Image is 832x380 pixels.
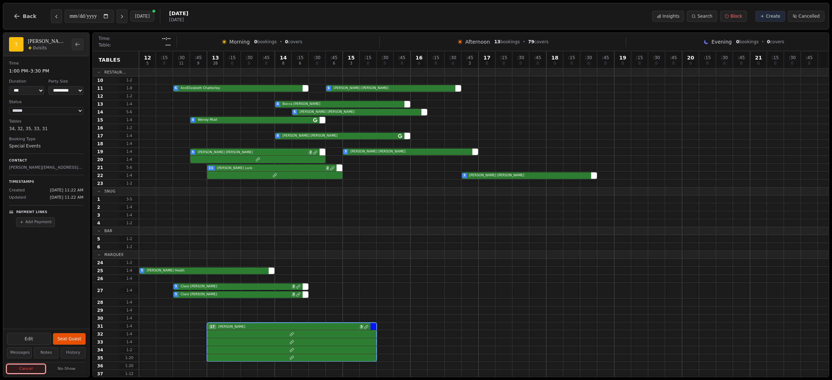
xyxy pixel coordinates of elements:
span: 1 - 4 [121,288,138,293]
span: 5 [146,62,148,65]
span: Clare [PERSON_NAME] [179,284,291,289]
span: 1 - 2 [121,347,138,353]
span: 0 [723,62,725,65]
span: : 15 [500,56,507,60]
span: 3 [463,173,465,178]
span: 16 [416,55,422,60]
span: 1 - 2 [121,93,138,99]
span: 1 - 4 [121,149,138,154]
span: [PERSON_NAME] Lock [216,166,325,171]
dt: Booking Type [9,136,83,142]
span: 1 - 4 [121,300,138,305]
span: 1 - 4 [121,315,138,321]
span: : 30 [517,56,524,60]
span: 3 [97,212,100,218]
dd: 1:00 PM – 3:30 PM [9,67,83,75]
span: : 30 [449,56,456,60]
span: 0 [163,62,165,65]
span: 1 - 4 [121,308,138,313]
span: 1 - 4 [121,212,138,218]
span: 3 - 5 [121,196,138,202]
span: 1 [97,196,100,202]
span: 35 [97,355,103,361]
span: 17 [97,133,103,139]
span: 11 [97,85,103,91]
span: : 15 [229,56,235,60]
span: Time: [99,36,110,41]
span: 0 [554,62,556,65]
span: 0 [808,62,810,65]
span: Block [731,13,742,19]
span: 29 [97,308,103,313]
span: 18 [551,55,558,60]
span: : 15 [568,56,575,60]
span: 3 [469,62,471,65]
span: : 30 [653,56,660,60]
span: 4 [192,118,194,123]
span: 13 [97,101,103,107]
span: Morning [229,38,250,45]
button: Next day [117,9,127,23]
span: 9 [197,62,199,65]
span: 36 [97,363,103,369]
span: Restaur... [104,70,126,75]
span: 1 - 4 [121,204,138,210]
button: Create [755,11,785,22]
button: Notes [34,347,59,358]
span: 6 [294,110,296,115]
span: 1 - 12 [121,371,138,376]
span: 1 - 4 [121,173,138,178]
span: 1 - 2 [121,181,138,186]
button: Edit [7,333,51,345]
span: 25 [97,268,103,274]
span: : 45 [806,56,812,60]
span: 3 [344,149,347,154]
span: 6 [299,62,301,65]
span: 0 [520,62,522,65]
span: : 30 [313,56,320,60]
span: 5 [360,325,363,329]
span: 6 [328,86,330,91]
span: 13 [494,39,500,44]
span: 17 [484,55,490,60]
span: 3 [350,62,352,65]
span: • [279,39,282,45]
dt: Tables [9,119,83,125]
svg: Google booking [313,118,317,122]
span: 0 [655,62,658,65]
span: : 45 [534,56,541,60]
span: 31 [97,323,103,329]
span: 8 [282,62,284,65]
span: 0 [706,62,708,65]
span: [PERSON_NAME] [PERSON_NAME] [281,133,397,138]
span: [DATE] [169,17,188,23]
span: 4 [97,220,100,226]
span: 12 [97,93,103,99]
span: 4 [277,102,279,107]
span: 30 [97,315,103,321]
span: [DATE] 11:22 AM [50,195,83,201]
button: Add Payment [16,217,55,227]
span: 19 [619,55,626,60]
span: 0 [689,62,692,65]
span: : 45 [466,56,473,60]
span: 0 [503,62,505,65]
span: : 45 [195,56,201,60]
span: 1 - 8 [121,85,138,91]
dt: Party Size [48,79,83,85]
span: --:-- [162,36,171,41]
span: 22 [97,173,103,178]
span: 1 - 4 [121,141,138,146]
span: bookings [736,39,758,45]
span: 23 [97,181,103,186]
span: 0 [384,62,386,65]
span: 1 - 2 [121,244,138,249]
span: Clare [PERSON_NAME] [179,292,291,297]
span: 0 [265,62,267,65]
span: [PERSON_NAME] [PERSON_NAME] [332,86,453,91]
span: 21 [755,55,762,60]
span: 0 [316,62,318,65]
span: 0 [740,62,742,65]
button: Cancel [7,364,45,374]
span: 79 [528,39,534,44]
